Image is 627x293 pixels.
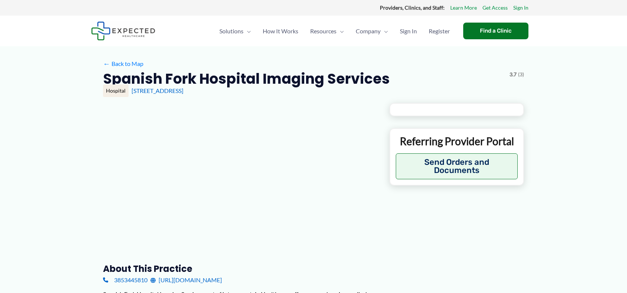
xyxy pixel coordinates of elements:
h2: Spanish Fork Hospital Imaging Services [103,70,390,88]
span: Resources [310,18,336,44]
a: Sign In [394,18,423,44]
button: Send Orders and Documents [396,153,518,179]
a: Register [423,18,456,44]
a: SolutionsMenu Toggle [213,18,257,44]
span: Menu Toggle [243,18,251,44]
span: Company [356,18,381,44]
a: [URL][DOMAIN_NAME] [150,274,222,286]
span: Sign In [400,18,417,44]
nav: Primary Site Navigation [213,18,456,44]
span: Solutions [219,18,243,44]
a: [STREET_ADDRESS] [132,87,183,94]
span: Menu Toggle [381,18,388,44]
h3: About this practice [103,263,378,274]
a: CompanyMenu Toggle [350,18,394,44]
a: How It Works [257,18,304,44]
p: Referring Provider Portal [396,134,518,148]
span: (3) [518,70,524,79]
span: ← [103,60,110,67]
img: Expected Healthcare Logo - side, dark font, small [91,21,155,40]
a: ←Back to Map [103,58,143,69]
a: Learn More [450,3,477,13]
span: Register [429,18,450,44]
a: Find a Clinic [463,23,528,39]
div: Hospital [103,84,129,97]
a: Sign In [513,3,528,13]
span: How It Works [263,18,298,44]
a: Get Access [482,3,508,13]
a: ResourcesMenu Toggle [304,18,350,44]
span: 3.7 [510,70,517,79]
a: 3853445810 [103,274,147,286]
strong: Providers, Clinics, and Staff: [380,4,445,11]
span: Menu Toggle [336,18,344,44]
